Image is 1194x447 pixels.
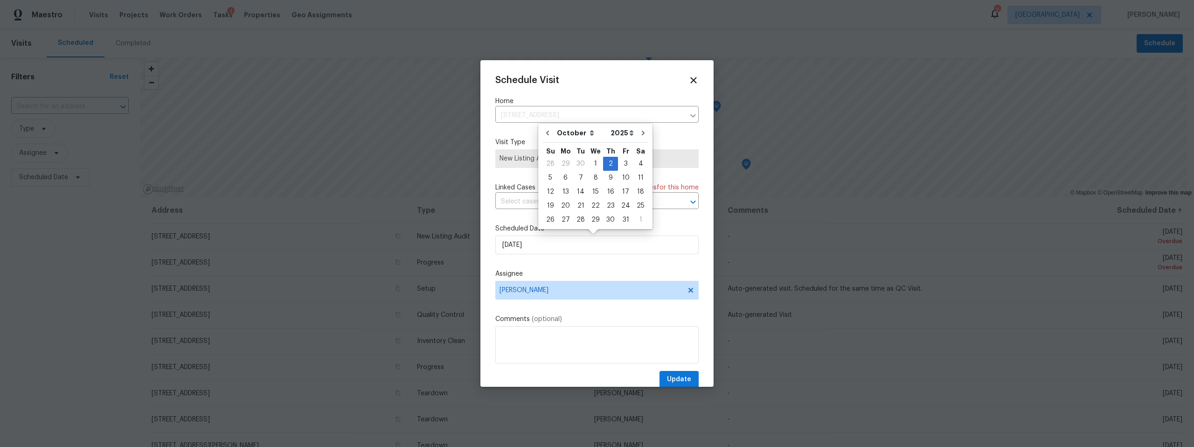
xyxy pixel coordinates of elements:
[573,185,588,199] div: Tue Oct 14 2025
[558,171,573,184] div: 6
[558,213,573,226] div: 27
[576,148,585,154] abbr: Tuesday
[573,213,588,226] div: 28
[588,157,603,170] div: 1
[573,199,588,212] div: 21
[558,157,573,171] div: Mon Sep 29 2025
[558,213,573,227] div: Mon Oct 27 2025
[495,269,699,279] label: Assignee
[659,371,699,388] button: Update
[543,213,558,226] div: 26
[558,157,573,170] div: 29
[543,157,558,171] div: Sun Sep 28 2025
[495,108,685,123] input: Enter in an address
[588,185,603,198] div: 15
[608,126,636,140] select: Year
[618,157,633,170] div: 3
[543,185,558,199] div: Sun Oct 12 2025
[603,157,618,170] div: 2
[603,199,618,212] div: 23
[606,148,615,154] abbr: Thursday
[543,213,558,227] div: Sun Oct 26 2025
[636,148,645,154] abbr: Saturday
[573,171,588,185] div: Tue Oct 07 2025
[588,171,603,184] div: 8
[636,124,650,142] button: Go to next month
[495,97,699,106] label: Home
[687,196,700,209] button: Open
[573,199,588,213] div: Tue Oct 21 2025
[590,148,601,154] abbr: Wednesday
[618,185,633,199] div: Fri Oct 17 2025
[495,236,699,254] input: M/D/YYYY
[688,75,699,85] span: Close
[588,185,603,199] div: Wed Oct 15 2025
[573,157,588,171] div: Tue Sep 30 2025
[618,199,633,213] div: Fri Oct 24 2025
[603,185,618,199] div: Thu Oct 16 2025
[633,213,648,226] div: 1
[543,199,558,212] div: 19
[495,195,673,209] input: Select cases
[558,185,573,198] div: 13
[603,185,618,198] div: 16
[543,185,558,198] div: 12
[558,171,573,185] div: Mon Oct 06 2025
[618,213,633,226] div: 31
[633,171,648,185] div: Sat Oct 11 2025
[588,199,603,212] div: 22
[618,157,633,171] div: Fri Oct 03 2025
[633,185,648,199] div: Sat Oct 18 2025
[573,213,588,227] div: Tue Oct 28 2025
[558,185,573,199] div: Mon Oct 13 2025
[588,157,603,171] div: Wed Oct 01 2025
[623,148,629,154] abbr: Friday
[588,199,603,213] div: Wed Oct 22 2025
[573,185,588,198] div: 14
[667,374,691,385] span: Update
[588,213,603,226] div: 29
[633,157,648,170] div: 4
[573,171,588,184] div: 7
[603,171,618,184] div: 9
[561,148,571,154] abbr: Monday
[618,171,633,184] div: 10
[532,316,562,322] span: (optional)
[633,199,648,213] div: Sat Oct 25 2025
[603,213,618,226] div: 30
[541,124,555,142] button: Go to previous month
[603,171,618,185] div: Thu Oct 09 2025
[555,126,608,140] select: Month
[558,199,573,212] div: 20
[633,213,648,227] div: Sat Nov 01 2025
[500,154,694,163] span: New Listing Audit
[573,157,588,170] div: 30
[633,199,648,212] div: 25
[603,157,618,171] div: Thu Oct 02 2025
[543,171,558,184] div: 5
[633,185,648,198] div: 18
[543,171,558,185] div: Sun Oct 05 2025
[546,148,555,154] abbr: Sunday
[495,314,699,324] label: Comments
[543,157,558,170] div: 28
[633,157,648,171] div: Sat Oct 04 2025
[495,224,699,233] label: Scheduled Date
[495,76,559,85] span: Schedule Visit
[618,213,633,227] div: Fri Oct 31 2025
[500,286,682,294] span: [PERSON_NAME]
[558,199,573,213] div: Mon Oct 20 2025
[633,171,648,184] div: 11
[618,199,633,212] div: 24
[603,199,618,213] div: Thu Oct 23 2025
[495,183,535,192] span: Linked Cases
[588,213,603,227] div: Wed Oct 29 2025
[588,171,603,185] div: Wed Oct 08 2025
[618,171,633,185] div: Fri Oct 10 2025
[618,185,633,198] div: 17
[543,199,558,213] div: Sun Oct 19 2025
[495,138,699,147] label: Visit Type
[603,213,618,227] div: Thu Oct 30 2025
